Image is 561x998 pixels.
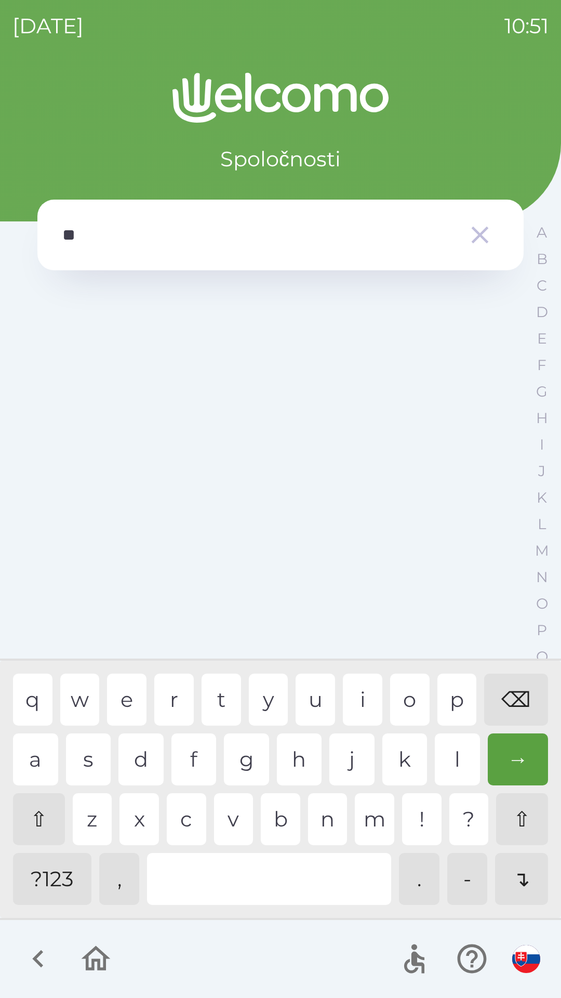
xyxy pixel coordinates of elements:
button: I [529,431,555,458]
p: M [535,542,549,560]
button: D [529,299,555,325]
p: N [536,568,548,586]
p: Spoločnosti [220,143,341,175]
p: [DATE] [12,10,84,42]
p: B [537,250,547,268]
p: K [537,489,547,507]
p: E [537,330,547,348]
p: I [540,436,544,454]
button: L [529,511,555,537]
button: O [529,590,555,617]
p: P [537,621,547,639]
p: F [537,356,546,374]
button: M [529,537,555,564]
button: G [529,378,555,405]
img: sk flag [512,945,540,973]
img: Logo [37,73,524,123]
p: C [537,277,547,295]
p: A [537,224,547,242]
button: J [529,458,555,484]
button: K [529,484,555,511]
button: P [529,617,555,644]
p: G [536,383,547,401]
button: A [529,219,555,246]
button: H [529,405,555,431]
button: F [529,352,555,378]
button: E [529,325,555,352]
p: O [536,595,548,613]
p: H [536,409,548,427]
p: Q [536,648,548,666]
button: B [529,246,555,272]
p: J [538,462,545,480]
button: Q [529,644,555,670]
button: C [529,272,555,299]
button: N [529,564,555,590]
p: L [538,515,546,533]
p: D [536,303,548,321]
p: 10:51 [504,10,549,42]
